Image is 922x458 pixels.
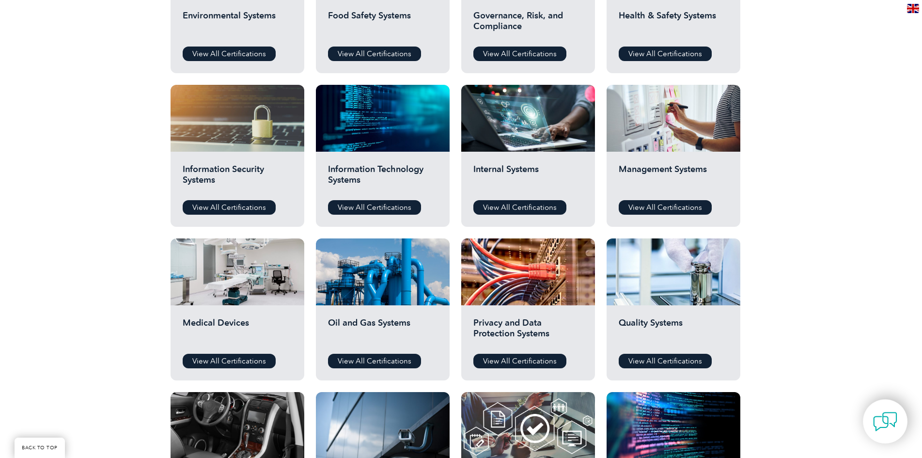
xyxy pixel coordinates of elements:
[183,354,276,368] a: View All Certifications
[619,200,712,215] a: View All Certifications
[619,317,728,347] h2: Quality Systems
[15,438,65,458] a: BACK TO TOP
[183,47,276,61] a: View All Certifications
[473,317,583,347] h2: Privacy and Data Protection Systems
[473,10,583,39] h2: Governance, Risk, and Compliance
[328,164,438,193] h2: Information Technology Systems
[473,200,566,215] a: View All Certifications
[183,317,292,347] h2: Medical Devices
[907,4,919,13] img: en
[183,164,292,193] h2: Information Security Systems
[619,10,728,39] h2: Health & Safety Systems
[473,47,566,61] a: View All Certifications
[328,10,438,39] h2: Food Safety Systems
[873,410,897,434] img: contact-chat.png
[619,354,712,368] a: View All Certifications
[183,200,276,215] a: View All Certifications
[328,317,438,347] h2: Oil and Gas Systems
[619,47,712,61] a: View All Certifications
[183,10,292,39] h2: Environmental Systems
[328,200,421,215] a: View All Certifications
[328,47,421,61] a: View All Certifications
[473,164,583,193] h2: Internal Systems
[619,164,728,193] h2: Management Systems
[328,354,421,368] a: View All Certifications
[473,354,566,368] a: View All Certifications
